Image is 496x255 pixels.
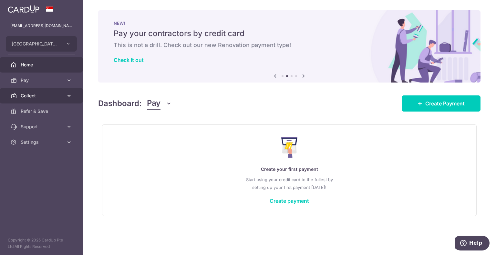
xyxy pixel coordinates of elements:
span: Settings [21,139,63,145]
h5: Pay your contractors by credit card [114,28,465,39]
img: CardUp [8,5,39,13]
img: Make Payment [281,137,298,158]
h6: This is not a drill. Check out our new Renovation payment type! [114,41,465,49]
img: Renovation banner [98,10,480,83]
span: Create Payment [425,100,465,107]
span: Refer & Save [21,108,63,114]
p: [EMAIL_ADDRESS][DOMAIN_NAME] [10,23,72,29]
span: Home [21,62,63,68]
a: Check it out [114,57,144,63]
span: Pay [147,97,160,110]
span: Pay [21,77,63,83]
a: Create payment [270,198,309,204]
span: [GEOGRAPHIC_DATA] OF [GEOGRAPHIC_DATA] - EAST [12,41,59,47]
span: Collect [21,93,63,99]
iframe: Opens a widget where you can find more information [455,236,490,252]
p: NEW! [114,21,465,26]
p: Create your first payment [115,165,463,173]
button: Pay [147,97,172,110]
button: [GEOGRAPHIC_DATA] OF [GEOGRAPHIC_DATA] - EAST [6,36,77,52]
h4: Dashboard: [98,98,142,109]
span: Support [21,123,63,130]
a: Create Payment [402,95,480,112]
p: Start using your credit card to the fullest by setting up your first payment [DATE]! [115,176,463,191]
